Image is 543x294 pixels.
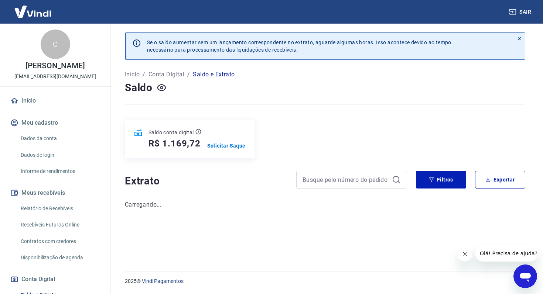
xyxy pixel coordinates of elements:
p: / [187,70,190,79]
p: Carregando... [125,200,525,209]
a: Início [125,70,140,79]
button: Meus recebíveis [9,185,102,201]
p: [EMAIL_ADDRESS][DOMAIN_NAME] [14,73,96,80]
h4: Extrato [125,174,287,188]
div: C [41,30,70,59]
p: / [143,70,145,79]
p: Saldo e Extrato [193,70,235,79]
a: Dados de login [18,148,102,163]
a: Início [9,93,102,109]
a: Vindi Pagamentos [142,278,184,284]
p: [PERSON_NAME] [25,62,85,70]
a: Informe de rendimentos [18,164,102,179]
a: Recebíveis Futuros Online [18,217,102,232]
p: Se o saldo aumentar sem um lançamento correspondente no extrato, aguarde algumas horas. Isso acon... [147,39,451,53]
button: Filtros [416,171,466,188]
button: Conta Digital [9,271,102,287]
input: Busque pelo número do pedido [303,174,389,185]
a: Relatório de Recebíveis [18,201,102,216]
button: Exportar [475,171,525,188]
span: Olá! Precisa de ajuda? [4,5,62,11]
p: 2025 © [125,277,525,285]
button: Meu cadastro [9,115,102,131]
iframe: Fechar mensagem [458,247,472,262]
h5: R$ 1.169,72 [148,138,201,149]
a: Conta Digital [148,70,184,79]
img: Vindi [9,0,57,23]
iframe: Mensagem da empresa [475,245,537,262]
a: Contratos com credores [18,234,102,249]
a: Solicitar Saque [207,142,246,149]
p: Saldo conta digital [148,129,194,136]
button: Sair [508,5,534,19]
a: Disponibilização de agenda [18,250,102,265]
a: Dados da conta [18,131,102,146]
h4: Saldo [125,80,153,95]
iframe: Botão para abrir a janela de mensagens [513,264,537,288]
